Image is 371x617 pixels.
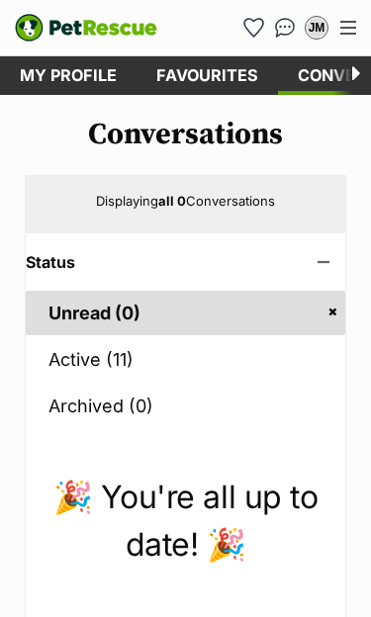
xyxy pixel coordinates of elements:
[332,13,364,43] button: Menu
[307,18,326,38] div: JM
[237,12,269,44] a: Favourites
[26,474,345,569] p: 🎉 You're all up to date! 🎉
[158,193,186,209] strong: all 0
[15,14,157,42] img: logo-e224e6f780fb5917bec1dbf3a21bbac754714ae5b6737aabdf751b685950b380.svg
[301,12,332,44] button: My account
[26,291,345,335] a: Unread (0)
[26,337,345,382] a: Active (11)
[26,253,345,271] header: Status
[269,12,301,44] a: Conversations
[137,56,278,95] a: Favourites
[26,384,345,428] a: Archived (0)
[275,18,296,38] img: chat-41dd97257d64d25036548639549fe6c8038ab92f7586957e7f3b1b290dea8141.svg
[237,12,332,44] ul: Account quick links
[15,14,157,42] a: PetRescue
[96,193,275,209] span: Displaying Conversations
